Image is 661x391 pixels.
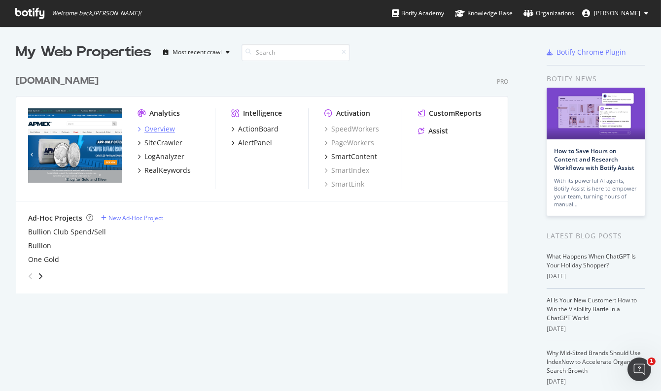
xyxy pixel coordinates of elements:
a: New Ad-Hoc Project [101,214,163,222]
div: AlertPanel [238,138,272,148]
img: APMEX.com [28,108,122,183]
a: RealKeywords [138,165,191,175]
div: Assist [428,126,448,136]
div: LogAnalyzer [144,152,184,162]
a: Botify Chrome Plugin [547,47,626,57]
a: Bullion [28,241,51,251]
div: Intelligence [243,108,282,118]
div: ActionBoard [238,124,278,134]
div: Knowledge Base [455,8,513,18]
div: SiteCrawler [144,138,182,148]
input: Search [242,44,350,61]
button: [PERSON_NAME] [574,5,656,21]
a: What Happens When ChatGPT Is Your Holiday Shopper? [547,252,636,269]
div: [DOMAIN_NAME] [16,74,99,88]
a: SiteCrawler [138,138,182,148]
div: CustomReports [429,108,482,118]
div: Organizations [523,8,574,18]
a: Overview [138,124,175,134]
a: LogAnalyzer [138,152,184,162]
div: Ad-Hoc Projects [28,213,82,223]
a: SmartIndex [324,165,369,175]
div: angle-left [24,268,37,284]
span: Welcome back, [PERSON_NAME] ! [52,9,141,17]
div: Analytics [149,108,180,118]
div: [DATE] [547,377,645,386]
a: PageWorkers [324,138,374,148]
div: Most recent crawl [173,49,222,55]
a: Why Mid-Sized Brands Should Use IndexNow to Accelerate Organic Search Growth [547,349,641,375]
div: RealKeywords [144,165,191,175]
img: How to Save Hours on Content and Research Workflows with Botify Assist [547,88,645,139]
a: How to Save Hours on Content and Research Workflows with Botify Assist [554,147,634,172]
span: Zachary Thompson [594,9,640,17]
a: Bullion Club Spend/Sell [28,227,106,237]
iframe: Intercom live chat [627,358,651,381]
a: Assist [418,126,448,136]
a: CustomReports [418,108,482,118]
a: AI Is Your New Customer: How to Win the Visibility Battle in a ChatGPT World [547,296,637,322]
a: ActionBoard [231,124,278,134]
div: Botify news [547,73,645,84]
div: SmartContent [331,152,377,162]
a: AlertPanel [231,138,272,148]
div: Botify Academy [392,8,444,18]
div: Latest Blog Posts [547,230,645,241]
div: My Web Properties [16,42,151,62]
a: SmartContent [324,152,377,162]
div: Overview [144,124,175,134]
div: With its powerful AI agents, Botify Assist is here to empower your team, turning hours of manual… [554,177,638,208]
div: Activation [336,108,370,118]
div: Pro [497,77,508,86]
a: [DOMAIN_NAME] [16,74,103,88]
div: angle-right [37,271,44,281]
div: New Ad-Hoc Project [108,214,163,222]
span: 1 [648,358,656,365]
div: [DATE] [547,325,645,333]
div: [DATE] [547,272,645,281]
a: SmartLink [324,179,364,189]
a: One Gold [28,255,59,264]
div: Botify Chrome Plugin [557,47,626,57]
button: Most recent crawl [159,44,234,60]
div: grid [16,62,516,293]
a: SpeedWorkers [324,124,379,134]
